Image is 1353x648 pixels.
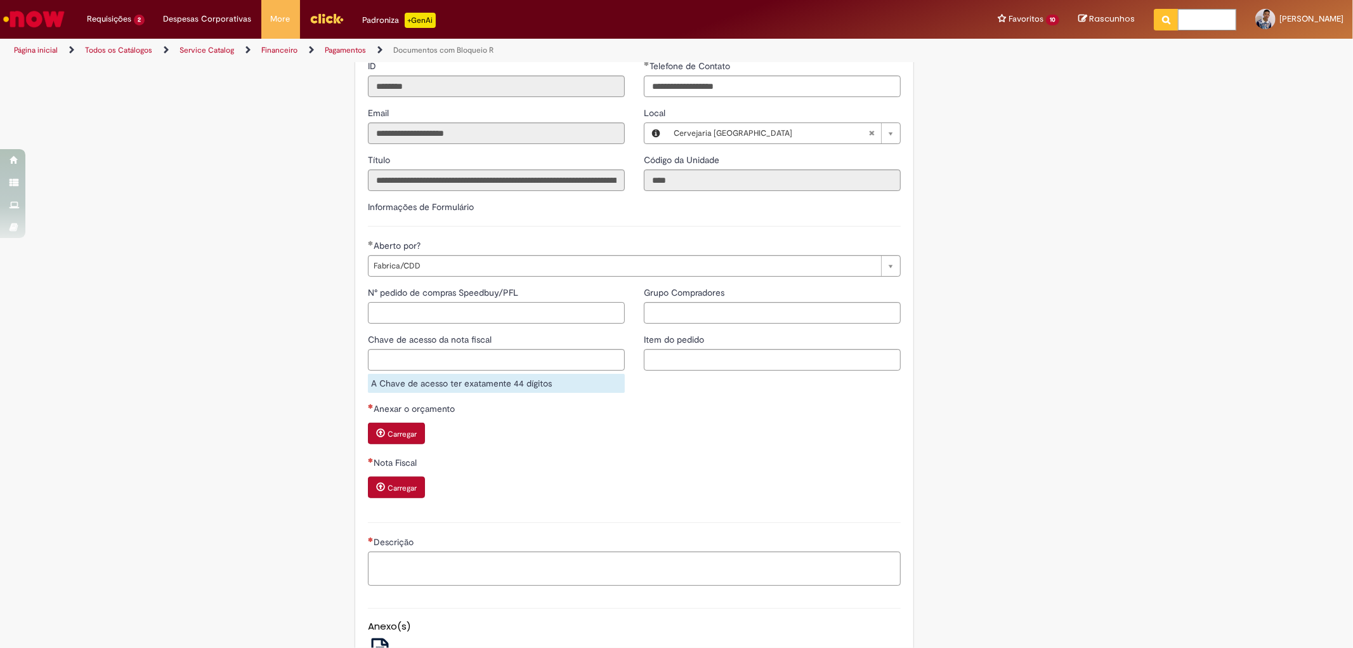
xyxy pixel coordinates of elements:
input: Email [368,122,625,144]
input: Código da Unidade [644,169,901,191]
span: Favoritos [1009,13,1043,25]
span: Requisições [87,13,131,25]
span: 2 [134,15,145,25]
input: Título [368,169,625,191]
span: Aberto por? [374,240,423,251]
a: Rascunhos [1078,13,1135,25]
span: Obrigatório Preenchido [368,241,374,246]
span: Cervejaria [GEOGRAPHIC_DATA] [674,123,868,143]
span: Despesas Corporativas [164,13,252,25]
button: Carregar anexo de Anexar o orçamento Required [368,423,425,444]
button: Local, Visualizar este registro Cervejaria Pernambuco [644,123,667,143]
input: Chave de acesso da nota fiscal [368,349,625,371]
span: Telefone de Contato [650,60,733,72]
span: Necessários [368,458,374,463]
img: ServiceNow [1,6,67,32]
ul: Trilhas de página [10,39,892,62]
textarea: Descrição [368,552,901,586]
div: A Chave de acesso ter exatamente 44 dígitos [368,374,625,393]
span: Nota Fiscal [374,457,419,468]
label: Informações de Formulário [368,201,474,213]
input: N° pedido de compras Speedbuy/PFL [368,302,625,324]
span: Necessários [368,537,374,542]
a: Service Catalog [180,45,234,55]
label: Somente leitura - Email [368,107,391,119]
small: Carregar [388,483,417,493]
div: Padroniza [363,13,436,28]
span: Grupo Compradores [644,287,727,298]
span: Descrição [374,536,416,548]
span: Local [644,107,668,119]
span: Chave de acesso da nota fiscal [368,334,494,345]
span: Rascunhos [1089,13,1135,25]
button: Carregar anexo de Nota Fiscal Required [368,477,425,498]
a: Financeiro [261,45,297,55]
label: Somente leitura - ID [368,60,379,72]
span: 10 [1046,15,1059,25]
a: Pagamentos [325,45,366,55]
input: Grupo Compradores [644,302,901,324]
p: +GenAi [405,13,436,28]
label: Somente leitura - Código da Unidade [644,154,722,166]
span: N° pedido de compras Speedbuy/PFL [368,287,521,298]
span: Necessários [368,404,374,409]
input: ID [368,76,625,97]
small: Carregar [388,429,417,439]
img: click_logo_yellow_360x200.png [310,9,344,28]
span: Anexar o orçamento [374,403,457,414]
a: Documentos com Bloqueio R [393,45,493,55]
span: Obrigatório Preenchido [644,61,650,66]
span: More [271,13,291,25]
a: Limpar campo Local [667,123,900,143]
abbr: Limpar campo Local [862,123,881,143]
input: Telefone de Contato [644,76,901,97]
button: Pesquisar [1154,9,1179,30]
span: Item do pedido [644,334,707,345]
input: Item do pedido [644,349,901,371]
a: Todos os Catálogos [85,45,152,55]
span: [PERSON_NAME] [1279,13,1343,24]
label: Somente leitura - Título [368,154,393,166]
a: Página inicial [14,45,58,55]
h5: Anexo(s) [368,621,901,632]
span: Fabrica/CDD [374,256,875,276]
